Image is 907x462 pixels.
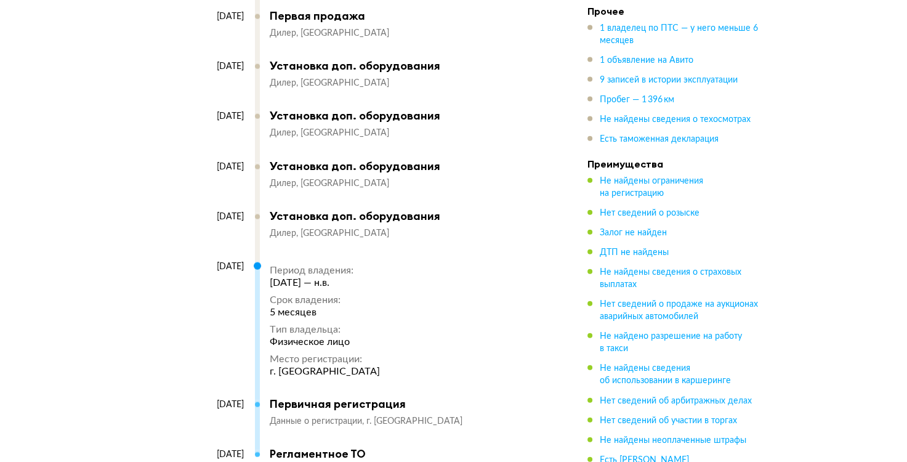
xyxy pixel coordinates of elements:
span: Дилер [270,129,300,137]
span: 1 объявление на Авито [600,56,693,65]
h4: Преимущества [587,158,760,170]
div: г. [GEOGRAPHIC_DATA] [270,365,380,378]
span: Дилер [270,29,300,38]
div: 5 месяцев [270,306,380,318]
div: Период владения : [270,264,380,277]
div: Установка доп. оборудования [270,109,538,123]
span: Нет сведений о продаже на аукционах аварийных автомобилей [600,300,758,321]
span: Не найдены сведения о страховых выплатах [600,268,741,289]
span: Есть таможенная декларация [600,135,719,144]
div: [DATE] [163,211,244,222]
span: [GEOGRAPHIC_DATA] [300,29,389,38]
div: [DATE] [163,399,244,410]
h4: Прочее [587,5,760,17]
div: [DATE] [163,111,244,122]
span: [GEOGRAPHIC_DATA] [300,179,389,188]
span: Не найдены ограничения на регистрацию [600,177,703,198]
span: Дилер [270,229,300,238]
div: [DATE] — н.в. [270,277,380,289]
div: [DATE] [163,11,244,22]
span: 9 записей в истории эксплуатации [600,76,738,84]
div: Место регистрации : [270,353,380,365]
div: Первичная регистрация [270,397,538,411]
span: Дилер [270,179,300,188]
span: ДТП не найдены [600,248,669,257]
span: Не найдено разрешение на работу в такси [600,332,742,353]
div: Срок владения : [270,294,380,306]
div: Регламентное ТО [270,447,538,461]
span: Данные о регистрации [270,417,366,426]
span: г. [GEOGRAPHIC_DATA] [366,417,462,426]
span: Пробег — 1 396 км [600,95,674,104]
span: Не найдены неоплаченные штрафы [600,436,746,444]
div: [DATE] [163,449,244,460]
span: 1 владелец по ПТС — у него меньше 6 месяцев [600,24,758,45]
span: Нет сведений об участии в торгах [600,416,737,424]
span: [GEOGRAPHIC_DATA] [300,79,389,87]
span: [GEOGRAPHIC_DATA] [300,129,389,137]
span: Не найдены сведения об использовании в каршеринге [600,364,731,385]
span: Дилер [270,79,300,87]
span: Нет сведений об арбитражных делах [600,396,752,405]
div: Установка доп. оборудования [270,59,538,73]
div: [DATE] [163,61,244,72]
div: Установка доп. оборудования [270,209,538,223]
div: Физическое лицо [270,336,380,348]
div: Установка доп. оборудования [270,160,538,173]
span: Нет сведений о розыске [600,209,699,217]
span: Не найдены сведения о техосмотрах [600,115,751,124]
span: Залог не найден [600,229,667,237]
div: Тип владельца : [270,323,380,336]
span: [GEOGRAPHIC_DATA] [300,229,389,238]
div: [DATE] [163,161,244,172]
div: Первая продажа [270,9,538,23]
div: [DATE] [163,261,244,272]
